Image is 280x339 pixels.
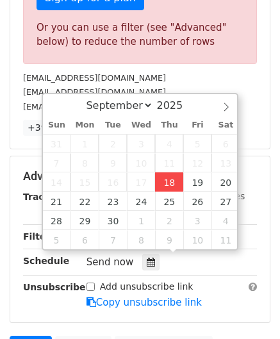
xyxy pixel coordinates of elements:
[183,230,211,249] span: October 10, 2025
[70,121,99,129] span: Mon
[99,134,127,153] span: September 2, 2025
[211,121,240,129] span: Sat
[127,211,155,230] span: October 1, 2025
[183,192,211,211] span: September 26, 2025
[183,153,211,172] span: September 12, 2025
[155,121,183,129] span: Thu
[70,134,99,153] span: September 1, 2025
[127,134,155,153] span: September 3, 2025
[99,230,127,249] span: October 7, 2025
[43,172,71,192] span: September 14, 2025
[70,230,99,249] span: October 6, 2025
[183,172,211,192] span: September 19, 2025
[70,153,99,172] span: September 8, 2025
[43,211,71,230] span: September 28, 2025
[43,192,71,211] span: September 21, 2025
[211,211,240,230] span: October 4, 2025
[216,277,280,339] iframe: Chat Widget
[70,172,99,192] span: September 15, 2025
[127,153,155,172] span: September 10, 2025
[23,73,166,83] small: [EMAIL_ADDRESS][DOMAIN_NAME]
[211,230,240,249] span: October 11, 2025
[23,169,257,183] h5: Advanced
[183,211,211,230] span: October 3, 2025
[43,153,71,172] span: September 7, 2025
[211,172,240,192] span: September 20, 2025
[155,192,183,211] span: September 25, 2025
[23,192,66,202] strong: Tracking
[211,153,240,172] span: September 13, 2025
[99,153,127,172] span: September 9, 2025
[99,172,127,192] span: September 16, 2025
[23,231,56,242] strong: Filters
[100,280,194,294] label: Add unsubscribe link
[155,134,183,153] span: September 4, 2025
[155,172,183,192] span: September 18, 2025
[211,134,240,153] span: September 6, 2025
[155,230,183,249] span: October 9, 2025
[183,134,211,153] span: September 5, 2025
[153,99,199,112] input: Year
[86,256,134,268] span: Send now
[23,102,166,112] small: [EMAIL_ADDRESS][DOMAIN_NAME]
[127,172,155,192] span: September 17, 2025
[43,121,71,129] span: Sun
[23,120,77,136] a: +39 more
[183,121,211,129] span: Fri
[70,192,99,211] span: September 22, 2025
[127,192,155,211] span: September 24, 2025
[99,192,127,211] span: September 23, 2025
[43,230,71,249] span: October 5, 2025
[211,192,240,211] span: September 27, 2025
[127,121,155,129] span: Wed
[23,87,166,97] small: [EMAIL_ADDRESS][DOMAIN_NAME]
[43,134,71,153] span: August 31, 2025
[155,153,183,172] span: September 11, 2025
[99,121,127,129] span: Tue
[23,282,86,292] strong: Unsubscribe
[155,211,183,230] span: October 2, 2025
[99,211,127,230] span: September 30, 2025
[37,21,243,49] div: Or you can use a filter (see "Advanced" below) to reduce the number of rows
[127,230,155,249] span: October 8, 2025
[86,297,202,308] a: Copy unsubscribe link
[23,256,69,266] strong: Schedule
[70,211,99,230] span: September 29, 2025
